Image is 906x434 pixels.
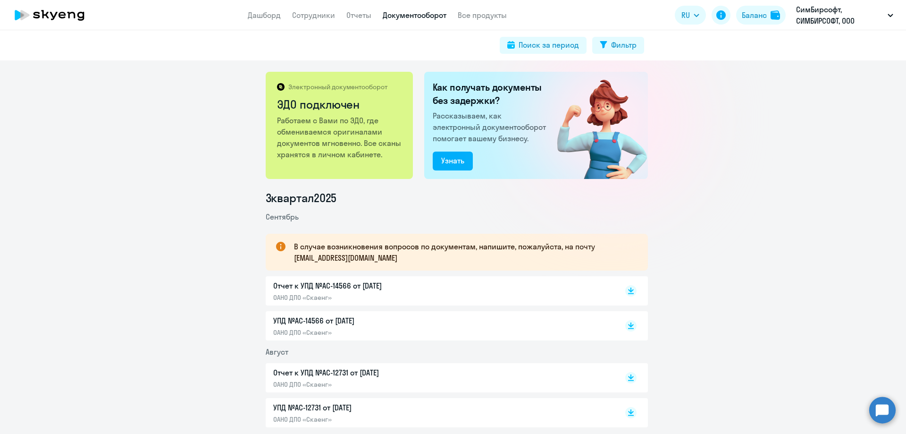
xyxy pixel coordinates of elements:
p: Отчет к УПД №AC-12731 от [DATE] [273,367,471,378]
a: Отчет к УПД №AC-14566 от [DATE]ОАНО ДПО «Скаенг» [273,280,605,302]
p: УПД №AC-12731 от [DATE] [273,402,471,413]
h2: Как получать документы без задержки? [433,81,550,107]
p: СимБирсофт, СИМБИРСОФТ, ООО [796,4,884,26]
a: Отчет к УПД №AC-12731 от [DATE]ОАНО ДПО «Скаенг» [273,367,605,389]
button: СимБирсофт, СИМБИРСОФТ, ООО [791,4,898,26]
div: Баланс [742,9,767,21]
p: Электронный документооборот [288,83,387,91]
a: Все продукты [458,10,507,20]
span: Август [266,347,288,357]
a: Сотрудники [292,10,335,20]
div: Поиск за период [519,39,579,51]
p: ОАНО ДПО «Скаенг» [273,380,471,389]
p: УПД №AC-14566 от [DATE] [273,315,471,326]
h2: ЭДО подключен [277,97,403,112]
p: Отчет к УПД №AC-14566 от [DATE] [273,280,471,291]
img: connected [542,72,648,179]
div: Узнать [441,155,464,166]
button: Балансbalance [736,6,786,25]
a: Отчеты [346,10,371,20]
span: RU [681,9,690,21]
p: Работаем с Вами по ЭДО, где обмениваемся оригиналами документов мгновенно. Все сканы хранятся в л... [277,115,403,160]
span: Сентябрь [266,212,299,221]
a: УПД №AC-14566 от [DATE]ОАНО ДПО «Скаенг» [273,315,605,337]
p: ОАНО ДПО «Скаенг» [273,328,471,337]
button: RU [675,6,706,25]
button: Узнать [433,152,473,170]
a: Дашборд [248,10,281,20]
p: Рассказываем, как электронный документооборот помогает вашему бизнесу. [433,110,550,144]
p: ОАНО ДПО «Скаенг» [273,415,471,424]
div: Фильтр [611,39,637,51]
p: В случае возникновения вопросов по документам, напишите, пожалуйста, на почту [EMAIL_ADDRESS][DOM... [294,241,631,264]
a: Документооборот [383,10,446,20]
a: УПД №AC-12731 от [DATE]ОАНО ДПО «Скаенг» [273,402,605,424]
p: ОАНО ДПО «Скаенг» [273,293,471,302]
img: balance [771,10,780,20]
button: Фильтр [592,37,644,54]
button: Поиск за период [500,37,587,54]
li: 3 квартал 2025 [266,190,648,205]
